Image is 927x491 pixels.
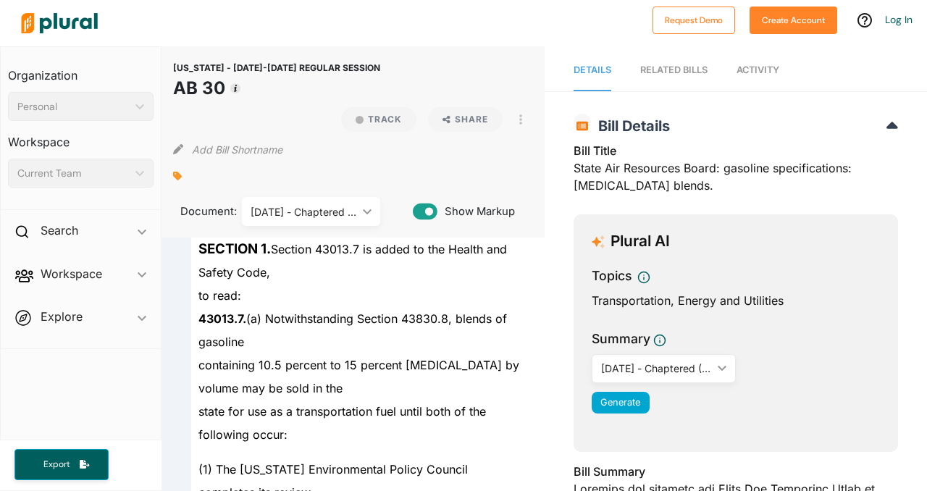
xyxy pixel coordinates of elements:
[750,7,837,34] button: Create Account
[422,107,508,132] button: Share
[574,142,898,203] div: State Air Resources Board: gasoline specifications: [MEDICAL_DATA] blends.
[173,62,380,73] span: [US_STATE] - [DATE]-[DATE] REGULAR SESSION
[33,458,80,471] span: Export
[17,99,130,114] div: Personal
[574,463,898,480] h3: Bill Summary
[574,142,898,159] h3: Bill Title
[341,107,416,132] button: Track
[251,204,357,219] div: [DATE] - Chaptered ([DATE])
[437,203,515,219] span: Show Markup
[198,404,486,442] span: state for use as a transportation fuel until both of the following occur:
[611,232,670,251] h3: Plural AI
[592,267,632,285] h3: Topics
[8,54,154,86] h3: Organization
[192,138,282,161] button: Add Bill Shortname
[737,64,779,75] span: Activity
[592,330,650,348] h3: Summary
[737,50,779,91] a: Activity
[17,166,130,181] div: Current Team
[173,203,224,219] span: Document:
[198,242,507,280] span: Section 43013.7 is added to the Health and Safety Code,
[592,292,880,309] div: Transportation, Energy and Utilities
[41,222,78,238] h2: Search
[601,361,712,376] div: [DATE] - Chaptered ([DATE])
[592,392,650,414] button: Generate
[885,13,913,26] a: Log In
[198,358,519,395] span: containing 10.5 percent to 15 percent [MEDICAL_DATA] by volume may be sold in the
[8,121,154,153] h3: Workspace
[640,50,708,91] a: RELATED BILLS
[428,107,503,132] button: Share
[198,240,271,257] strong: SECTION 1.
[574,64,611,75] span: Details
[653,12,735,27] a: Request Demo
[173,165,182,187] div: Add tags
[750,12,837,27] a: Create Account
[229,82,242,95] div: Tooltip anchor
[600,397,640,408] span: Generate
[640,63,708,77] div: RELATED BILLS
[198,311,507,349] span: (a) Notwithstanding Section 43830.8, blends of gasoline
[14,449,109,480] button: Export
[198,311,246,326] strong: 43013.7.
[591,117,670,135] span: Bill Details
[653,7,735,34] button: Request Demo
[574,50,611,91] a: Details
[173,75,380,101] h1: AB 30
[198,288,241,303] span: to read:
